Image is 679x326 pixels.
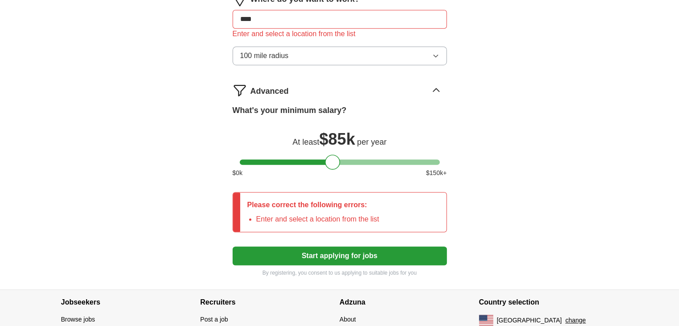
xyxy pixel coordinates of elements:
[340,316,356,323] a: About
[426,168,446,178] span: $ 150 k+
[319,130,355,148] span: $ 85k
[233,29,447,39] div: Enter and select a location from the list
[250,85,289,97] span: Advanced
[233,83,247,97] img: filter
[247,200,379,210] p: Please correct the following errors:
[233,104,346,117] label: What's your minimum salary?
[292,138,319,146] span: At least
[233,46,447,65] button: 100 mile radius
[233,168,243,178] span: $ 0 k
[256,214,379,225] li: Enter and select a location from the list
[61,316,95,323] a: Browse jobs
[479,290,618,315] h4: Country selection
[240,50,289,61] span: 100 mile radius
[357,138,387,146] span: per year
[565,316,586,325] button: change
[497,316,562,325] span: [GEOGRAPHIC_DATA]
[233,269,447,277] p: By registering, you consent to us applying to suitable jobs for you
[479,315,493,326] img: US flag
[233,247,447,265] button: Start applying for jobs
[200,316,228,323] a: Post a job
